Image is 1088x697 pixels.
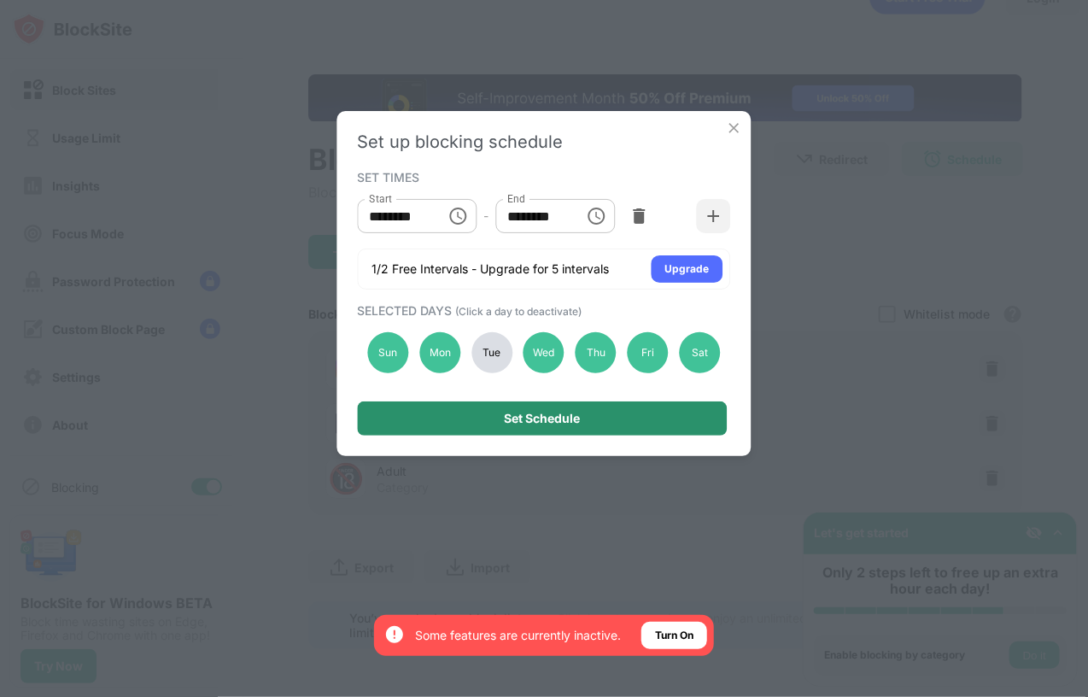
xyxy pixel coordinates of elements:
[358,132,731,152] div: Set up blocking schedule
[471,332,512,373] div: Tue
[579,199,613,233] button: Choose time, selected time is 8:00 PM
[384,624,405,645] img: error-circle-white.svg
[505,412,581,425] div: Set Schedule
[415,627,621,644] div: Some features are currently inactive.
[726,120,743,137] img: x-button.svg
[507,191,525,206] label: End
[483,207,488,225] div: -
[524,332,564,373] div: Wed
[655,627,693,644] div: Turn On
[372,261,610,278] div: 1/2 Free Intervals - Upgrade for 5 intervals
[358,303,727,318] div: SELECTED DAYS
[628,332,669,373] div: Fri
[679,332,720,373] div: Sat
[665,261,710,278] div: Upgrade
[441,199,475,233] button: Choose time, selected time is 8:00 AM
[456,305,582,318] span: (Click a day to deactivate)
[419,332,460,373] div: Mon
[576,332,617,373] div: Thu
[358,170,727,184] div: SET TIMES
[370,191,392,206] label: Start
[368,332,409,373] div: Sun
